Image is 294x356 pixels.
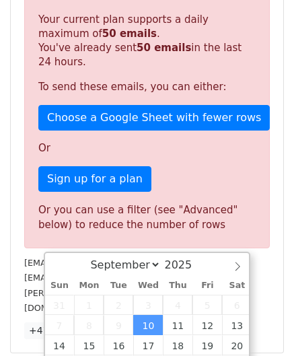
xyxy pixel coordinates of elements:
span: August 31, 2025 [45,295,75,315]
span: Sun [45,281,75,290]
span: September 12, 2025 [192,315,222,335]
span: September 6, 2025 [222,295,252,315]
span: Wed [133,281,163,290]
span: Mon [74,281,104,290]
span: September 15, 2025 [74,335,104,355]
p: To send these emails, you can either: [38,80,256,94]
span: Tue [104,281,133,290]
span: September 11, 2025 [163,315,192,335]
span: Sat [222,281,252,290]
p: Your current plan supports a daily maximum of . You've already sent in the last 24 hours. [38,13,256,69]
span: September 8, 2025 [74,315,104,335]
span: Thu [163,281,192,290]
span: September 13, 2025 [222,315,252,335]
span: September 20, 2025 [222,335,252,355]
span: September 7, 2025 [45,315,75,335]
span: September 1, 2025 [74,295,104,315]
span: September 18, 2025 [163,335,192,355]
span: September 9, 2025 [104,315,133,335]
div: Or you can use a filter (see "Advanced" below) to reduce the number of rows [38,203,256,233]
a: Sign up for a plan [38,166,151,192]
span: September 19, 2025 [192,335,222,355]
small: [EMAIL_ADDRESS][DOMAIN_NAME] [24,258,174,268]
small: [PERSON_NAME][EMAIL_ADDRESS][PERSON_NAME][DOMAIN_NAME] [24,288,245,314]
span: September 2, 2025 [104,295,133,315]
small: [EMAIL_ADDRESS][DOMAIN_NAME] [24,273,174,283]
a: +47 more [24,322,81,339]
span: September 14, 2025 [45,335,75,355]
span: September 16, 2025 [104,335,133,355]
span: September 17, 2025 [133,335,163,355]
a: Choose a Google Sheet with fewer rows [38,105,270,131]
span: September 4, 2025 [163,295,192,315]
span: Fri [192,281,222,290]
span: September 10, 2025 [133,315,163,335]
strong: 50 emails [137,42,191,54]
iframe: Chat Widget [227,291,294,356]
p: Or [38,141,256,155]
input: Year [161,258,209,271]
span: September 3, 2025 [133,295,163,315]
span: September 5, 2025 [192,295,222,315]
strong: 50 emails [102,28,157,40]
